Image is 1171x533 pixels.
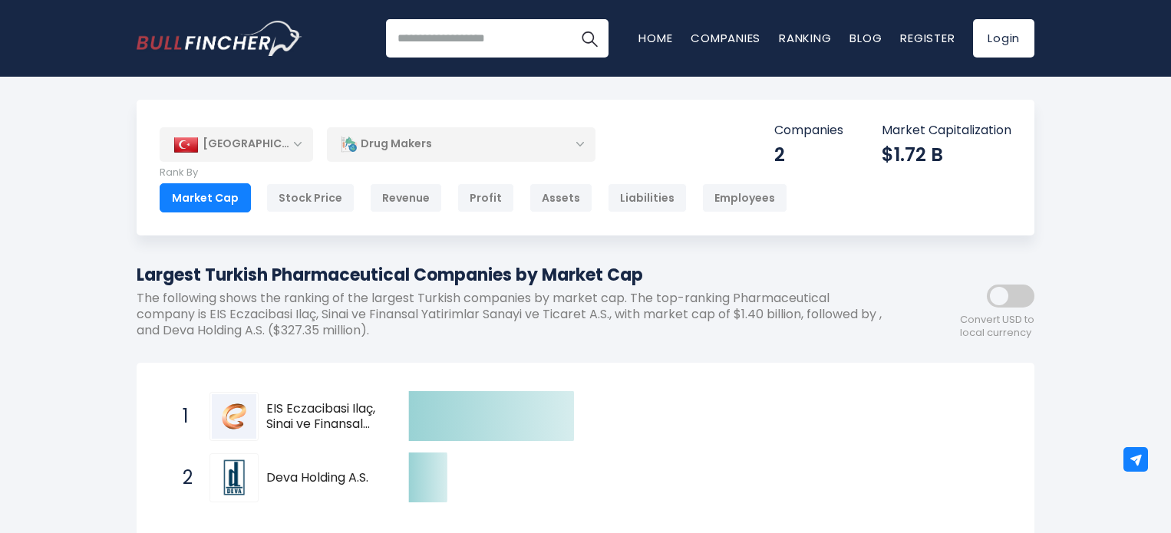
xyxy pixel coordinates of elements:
a: Login [973,19,1034,58]
span: Deva Holding A.S. [266,470,382,486]
h1: Largest Turkish Pharmaceutical Companies by Market Cap [137,262,896,288]
div: Assets [529,183,592,212]
div: Revenue [370,183,442,212]
span: 2 [175,465,190,491]
span: Convert USD to local currency [960,314,1034,340]
div: Stock Price [266,183,355,212]
div: 2 [774,143,843,166]
div: Employees [702,183,787,212]
span: 1 [175,403,190,429]
a: Home [638,30,672,46]
p: Market Capitalization [882,123,1011,139]
a: Ranking [779,30,831,46]
img: Bullfincher logo [137,21,302,56]
div: Drug Makers [327,127,595,162]
a: Go to homepage [137,21,302,56]
button: Search [570,19,609,58]
img: Deva Holding A.S. [212,456,256,500]
p: Companies [774,123,843,139]
a: Companies [691,30,760,46]
div: $1.72 B [882,143,1011,166]
span: EIS Eczacibasi Ilaç, Sinai ve Finansal Yatirimlar Sanayi ve Ticaret A.S. [266,401,382,433]
div: [GEOGRAPHIC_DATA] [160,127,313,161]
div: Profit [457,183,514,212]
img: EIS Eczacibasi Ilaç, Sinai ve Finansal Yatirimlar Sanayi ve Ticaret A.S. [212,394,256,439]
div: Liabilities [608,183,687,212]
p: The following shows the ranking of the largest Turkish companies by market cap. The top-ranking P... [137,291,896,338]
a: Blog [849,30,882,46]
p: Rank By [160,166,787,179]
a: Register [900,30,955,46]
div: Market Cap [160,183,251,212]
